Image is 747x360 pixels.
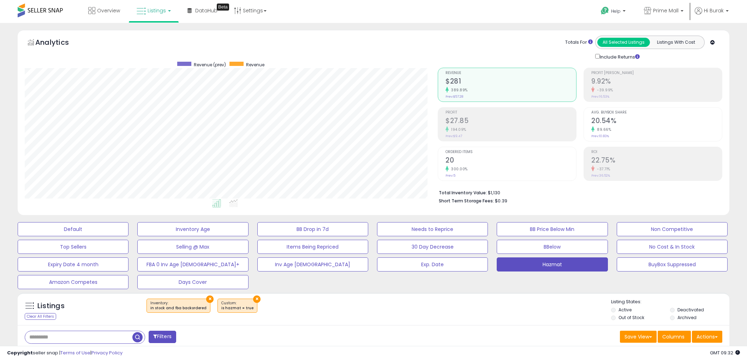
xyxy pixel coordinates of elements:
span: 2025-09-12 09:32 GMT [710,349,740,356]
button: Listings With Cost [650,38,702,47]
button: Expiry Date 4 month [18,257,129,271]
span: Profit [446,111,576,115]
div: is hazmat = true [221,306,253,311]
span: Revenue [446,71,576,75]
h2: 9.92% [591,77,722,87]
h2: 20.54% [591,117,722,126]
button: Default [18,222,129,236]
span: DataHub [195,7,217,14]
span: Avg. Buybox Share [591,111,722,115]
button: Filters [149,331,176,343]
h2: $27.85 [446,117,576,126]
button: Save View [620,331,657,343]
span: Ordered Items [446,150,576,154]
b: Total Inventory Value: [439,190,487,196]
small: Prev: 16.53% [591,94,609,99]
span: Prime Mall [653,7,679,14]
button: Selling @ Max [137,240,248,254]
span: Hi Burak [704,7,724,14]
div: seller snap | | [7,350,122,356]
small: Prev: $9.47 [446,134,462,138]
span: Listings [148,7,166,14]
button: Inventory Age [137,222,248,236]
button: Non Competitive [617,222,728,236]
span: $0.39 [495,197,507,204]
h2: 20 [446,156,576,166]
button: Inv Age [DEMOGRAPHIC_DATA] [257,257,368,271]
button: No Cost & In Stock [617,240,728,254]
div: Totals For [565,39,593,46]
button: Exp. Date [377,257,488,271]
button: Days Cover [137,275,248,289]
button: Amazon Competes [18,275,129,289]
small: Prev: 5 [446,173,455,178]
h5: Listings [37,301,65,311]
small: 89.66% [594,127,611,132]
h2: $281 [446,77,576,87]
a: Help [595,1,633,23]
span: Revenue [246,62,264,68]
span: Revenue (prev) [194,62,226,68]
li: $1,130 [439,188,717,196]
button: All Selected Listings [597,38,650,47]
label: Deactivated [677,307,704,313]
small: 194.09% [449,127,466,132]
strong: Copyright [7,349,33,356]
button: FBA 0 Inv Age [DEMOGRAPHIC_DATA]+ [137,257,248,271]
small: Prev: $57.28 [446,94,463,99]
small: 389.89% [449,87,468,93]
button: 30 Day Decrease [377,240,488,254]
p: Listing States: [611,299,729,305]
small: -37.71% [594,166,610,172]
button: BB Price Below Min [497,222,608,236]
button: BuyBox Suppressed [617,257,728,271]
div: Clear All Filters [25,313,56,320]
button: × [206,295,214,303]
div: Tooltip anchor [217,4,229,11]
button: BB Drop in 7d [257,222,368,236]
button: Needs to Reprice [377,222,488,236]
span: Overview [97,7,120,14]
span: ROI [591,150,722,154]
span: Profit [PERSON_NAME] [591,71,722,75]
span: Help [611,8,621,14]
button: Actions [692,331,722,343]
b: Short Term Storage Fees: [439,198,494,204]
span: Columns [662,333,685,340]
label: Archived [677,315,697,321]
a: Privacy Policy [91,349,122,356]
button: Columns [658,331,691,343]
div: Include Returns [590,53,648,61]
small: Prev: 10.83% [591,134,609,138]
div: in stock and fba backordered [150,306,207,311]
label: Active [618,307,632,313]
h2: 22.75% [591,156,722,166]
button: BBelow [497,240,608,254]
button: Top Sellers [18,240,129,254]
label: Out of Stock [618,315,644,321]
small: Prev: 36.52% [591,173,610,178]
i: Get Help [600,6,609,15]
h5: Analytics [35,37,83,49]
span: Custom: [221,300,253,311]
small: 300.00% [449,166,468,172]
button: Hazmat [497,257,608,271]
a: Terms of Use [60,349,90,356]
button: Items Being Repriced [257,240,368,254]
small: -39.99% [594,87,613,93]
span: Inventory : [150,300,207,311]
a: Hi Burak [695,7,729,23]
button: × [253,295,261,303]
